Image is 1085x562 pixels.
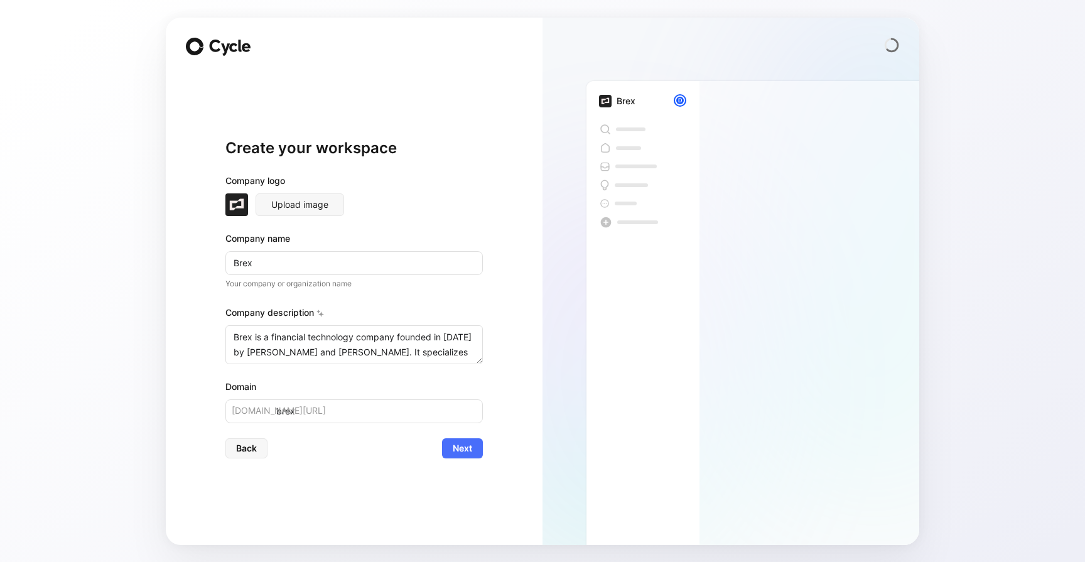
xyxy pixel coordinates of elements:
input: Example [225,251,483,275]
div: Company logo [225,173,483,193]
button: Upload image [256,193,344,216]
img: brex.com [599,95,612,107]
div: Company name [225,231,483,246]
p: Your company or organization name [225,278,483,290]
span: Back [236,441,257,456]
img: brex.com [225,193,248,216]
span: Next [453,441,472,456]
div: Company description [225,305,483,325]
button: Next [442,438,483,458]
h1: Create your workspace [225,138,483,158]
span: [DOMAIN_NAME][URL] [232,403,326,418]
button: Back [225,438,267,458]
div: Brex [617,94,635,109]
div: Domain [225,379,483,394]
div: D [675,95,685,105]
span: Upload image [271,197,328,212]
